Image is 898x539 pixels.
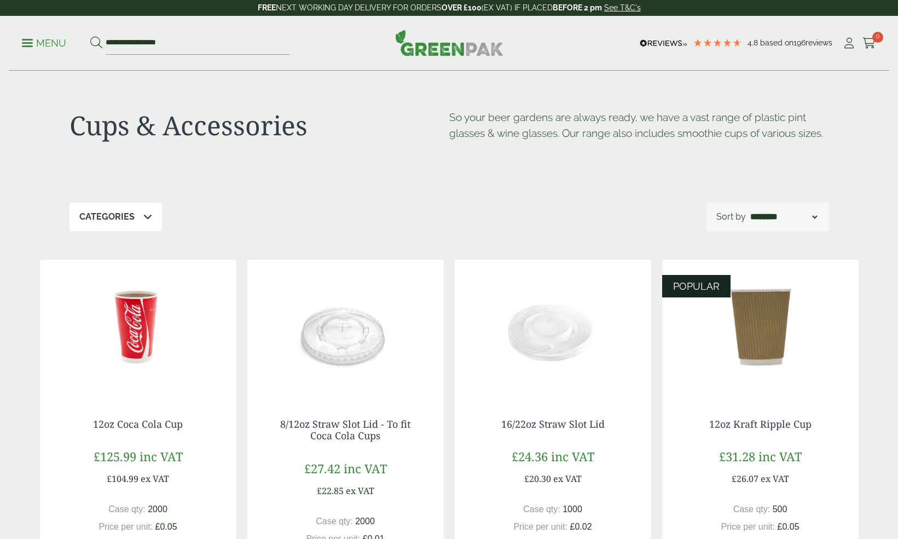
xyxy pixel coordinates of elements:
span: £0.02 [570,522,592,531]
span: inc VAT [758,448,802,465]
span: £20.30 [524,473,551,485]
span: 2000 [148,504,167,514]
img: 12oz Kraft Ripple Cup-0 [662,260,859,397]
strong: BEFORE 2 pm [553,3,602,12]
p: Sort by [716,210,746,223]
span: ex VAT [141,473,169,485]
span: inc VAT [344,460,387,477]
span: Price per unit: [513,522,567,531]
span: Price per unit: [721,522,775,531]
p: Categories [79,210,135,223]
img: 12oz Coca Cola Cup with coke [40,260,236,397]
span: ex VAT [553,473,582,485]
span: £104.99 [107,473,138,485]
span: £0.05 [155,522,177,531]
span: £125.99 [94,448,136,465]
span: inc VAT [551,448,594,465]
strong: FREE [258,3,276,12]
span: 500 [773,504,787,514]
span: Based on [760,38,793,47]
span: 196 [793,38,806,47]
select: Shop order [748,210,819,223]
span: inc VAT [140,448,183,465]
span: £24.36 [512,448,548,465]
i: My Account [842,38,856,49]
a: 16/22oz Straw Slot Lid [501,417,605,431]
img: 12oz straw slot coke cup lid [247,260,444,397]
span: Case qty: [523,504,560,514]
a: Menu [22,37,66,48]
a: See T&C's [604,3,641,12]
h1: Cups & Accessories [69,110,449,141]
span: POPULAR [673,280,720,292]
a: 12oz Kraft Ripple Cup [709,417,812,431]
span: £22.85 [317,485,344,497]
p: So your beer gardens are always ready, we have a vast range of plastic pint glasses & wine glasse... [449,110,829,141]
span: £31.28 [719,448,755,465]
span: Case qty: [108,504,146,514]
span: ex VAT [346,485,374,497]
span: reviews [806,38,832,47]
span: 0 [872,32,883,43]
div: 4.79 Stars [693,38,742,48]
span: £26.07 [732,473,758,485]
img: GreenPak Supplies [395,30,503,56]
a: 12oz Coca Cola Cup [93,417,183,431]
span: Price per unit: [99,522,153,531]
span: 1000 [563,504,582,514]
img: 16/22oz Straw Slot Coke Cup lid [455,260,651,397]
span: £27.42 [304,460,340,477]
span: Case qty: [316,517,353,526]
a: 8/12oz Straw Slot Lid - To fit Coca Cola Cups [280,417,410,443]
img: REVIEWS.io [640,39,687,47]
span: £0.05 [778,522,799,531]
strong: OVER £100 [442,3,482,12]
span: Case qty: [733,504,770,514]
span: 2000 [355,517,375,526]
span: ex VAT [761,473,789,485]
span: 4.8 [748,38,760,47]
i: Cart [862,38,876,49]
a: 0 [862,35,876,51]
p: Menu [22,37,66,50]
